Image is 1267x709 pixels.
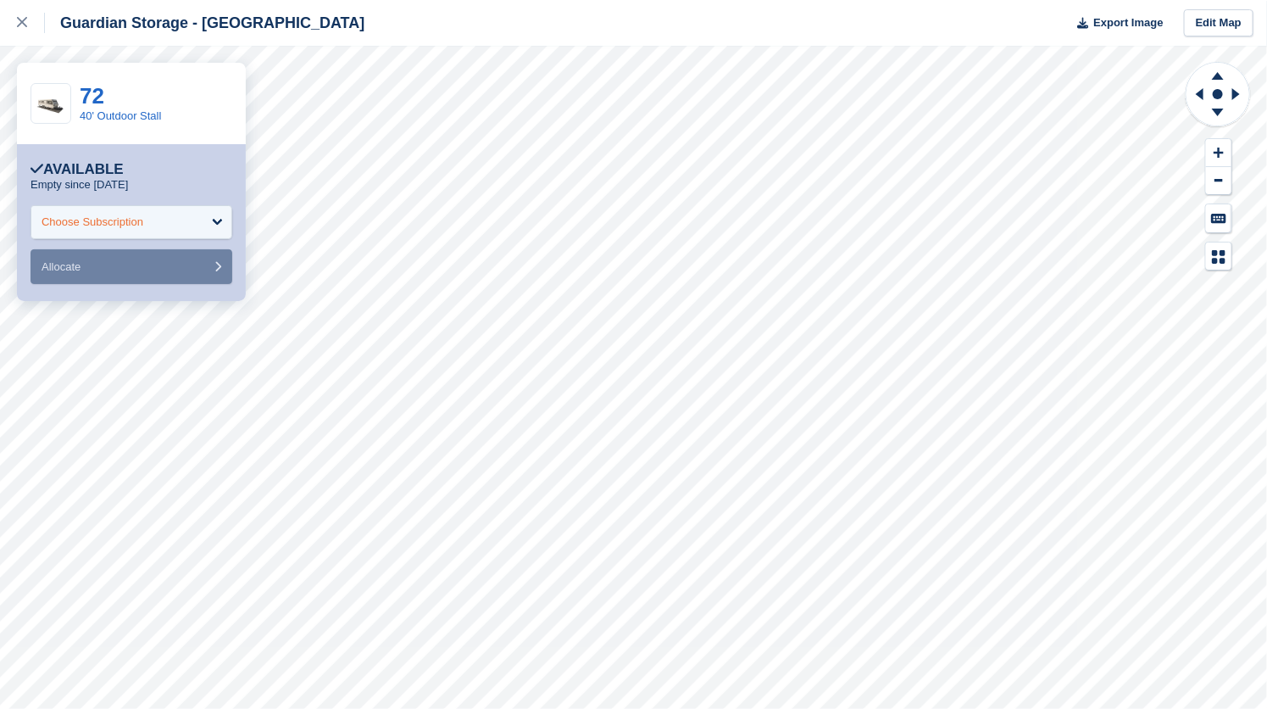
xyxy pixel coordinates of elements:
[1206,204,1231,232] button: Keyboard Shortcuts
[31,178,128,192] p: Empty since [DATE]
[1093,14,1163,31] span: Export Image
[80,109,161,122] a: 40' Outdoor Stall
[31,161,124,178] div: Available
[1206,243,1231,271] button: Map Legend
[80,83,104,109] a: 72
[31,249,232,284] button: Allocate
[31,92,70,114] img: Caravan%20-%20R.jpg
[1184,9,1253,37] a: Edit Map
[45,13,364,33] div: Guardian Storage - [GEOGRAPHIC_DATA]
[42,260,81,273] span: Allocate
[1206,139,1231,167] button: Zoom In
[1206,167,1231,195] button: Zoom Out
[42,214,143,231] div: Choose Subscription
[1067,9,1164,37] button: Export Image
